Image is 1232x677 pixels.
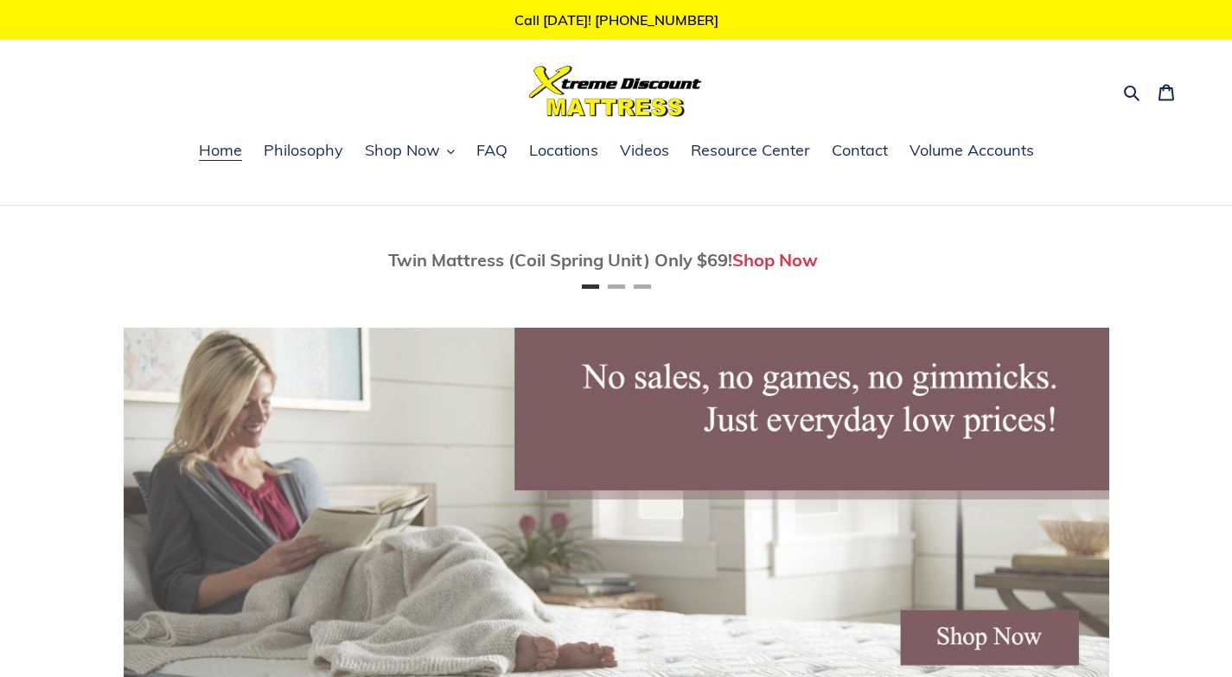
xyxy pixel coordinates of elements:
span: Volume Accounts [910,140,1034,161]
a: Locations [520,138,607,164]
span: Philosophy [264,140,343,161]
span: Locations [529,140,598,161]
a: Shop Now [732,249,818,271]
button: Page 3 [634,284,651,289]
button: Page 1 [582,284,599,289]
a: Home [190,138,251,164]
button: Page 2 [608,284,625,289]
span: Home [199,140,242,161]
a: Resource Center [682,138,819,164]
img: Xtreme Discount Mattress [529,66,702,117]
span: Shop Now [365,140,440,161]
span: FAQ [476,140,507,161]
a: Videos [611,138,678,164]
span: Videos [620,140,669,161]
span: Twin Mattress (Coil Spring Unit) Only $69! [388,249,732,271]
span: Contact [832,140,888,161]
a: Contact [823,138,897,164]
span: Resource Center [691,140,810,161]
button: Shop Now [356,138,463,164]
a: FAQ [468,138,516,164]
a: Philosophy [255,138,352,164]
a: Volume Accounts [901,138,1043,164]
